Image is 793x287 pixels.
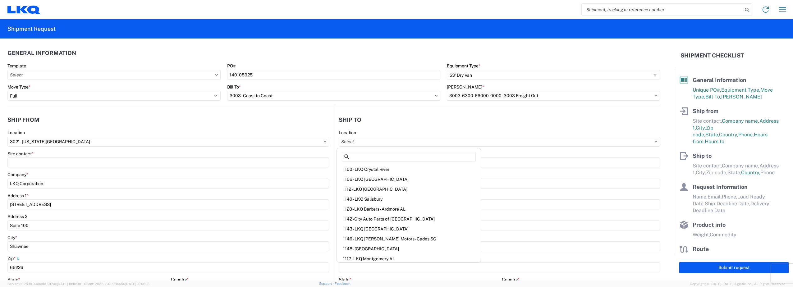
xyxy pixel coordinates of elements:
input: Select [7,137,329,147]
div: 1142 - City Auto Parts of [GEOGRAPHIC_DATA] [338,214,479,224]
span: Ship Deadline Date, [705,201,750,207]
span: State, [705,132,719,138]
span: State, [727,170,741,175]
label: Address 1 [7,193,29,198]
input: Select [7,70,221,80]
div: 1140 - LKQ Salisbury [338,194,479,204]
label: Equipment Type [447,63,480,69]
span: Country, [719,132,738,138]
span: Phone, [738,132,754,138]
span: Product info [693,221,726,228]
div: 1112 - LKQ [GEOGRAPHIC_DATA] [338,184,479,194]
span: Zip code, [706,170,727,175]
label: Bill To [227,84,241,90]
label: State [339,277,351,282]
a: Feedback [335,282,351,285]
span: Client: 2025.18.0-198a450 [84,282,149,286]
label: Country [502,277,520,282]
label: Move Type [7,84,30,90]
div: 1146 - LKQ [PERSON_NAME] Motors - Cades SC [338,234,479,244]
span: Request Information [693,184,748,190]
label: Location [339,130,356,135]
input: Shipment, tracking or reference number [582,4,743,16]
span: General Information [693,77,746,83]
input: Select [339,137,660,147]
label: City [7,235,17,240]
label: Site contact [7,151,34,157]
h2: General Information [7,50,76,56]
label: Country [171,277,189,282]
label: Company [7,172,28,177]
span: Hours to [705,139,724,144]
span: Name, [693,194,708,200]
span: Company name, [722,163,759,169]
div: 1143 - LKQ [GEOGRAPHIC_DATA] [338,224,479,234]
span: Route [693,246,709,252]
span: Equipment Type, [721,87,760,93]
span: [DATE] 10:10:00 [57,282,81,286]
h2: Ship to [339,117,361,123]
span: Unique PO#, [693,87,721,93]
div: 1100 - LKQ Crystal River [338,164,479,174]
span: Bill To, [705,94,721,100]
span: Copyright © [DATE]-[DATE] Agistix Inc., All Rights Reserved [690,281,786,287]
span: Weight, [693,232,710,238]
span: Phone [760,170,775,175]
h2: Ship from [7,117,39,123]
div: 1148 - [GEOGRAPHIC_DATA] [338,244,479,254]
input: Select [227,91,440,101]
a: Support [319,282,335,285]
h2: Shipment Request [7,25,56,33]
div: 1117 - LKQ Montgomery AL [338,254,479,264]
label: State [7,277,20,282]
span: Email, [708,194,722,200]
div: 1128 - LKQ Barbers - Ardmore AL [338,204,479,214]
span: City, [696,170,706,175]
span: City, [696,125,706,131]
label: PO# [227,63,236,69]
label: Template [7,63,26,69]
span: Phone, [722,194,737,200]
label: Location [7,130,25,135]
label: [PERSON_NAME] [447,84,484,90]
span: Ship to [693,153,712,159]
span: Ship from [693,108,718,114]
span: Site contact, [693,163,722,169]
span: Server: 2025.18.0-a0edd1917ac [7,282,81,286]
div: 1106 - LKQ [GEOGRAPHIC_DATA] [338,174,479,184]
span: Company name, [722,118,759,124]
button: Submit request [679,262,789,273]
span: [PERSON_NAME] [721,94,762,100]
input: Select [447,91,660,101]
label: Zip [7,256,21,261]
label: Address 2 [7,214,27,219]
span: [DATE] 10:06:13 [125,282,149,286]
span: Site contact, [693,118,722,124]
h2: Shipment Checklist [681,52,744,59]
span: Country, [741,170,760,175]
span: Commodity [710,232,736,238]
